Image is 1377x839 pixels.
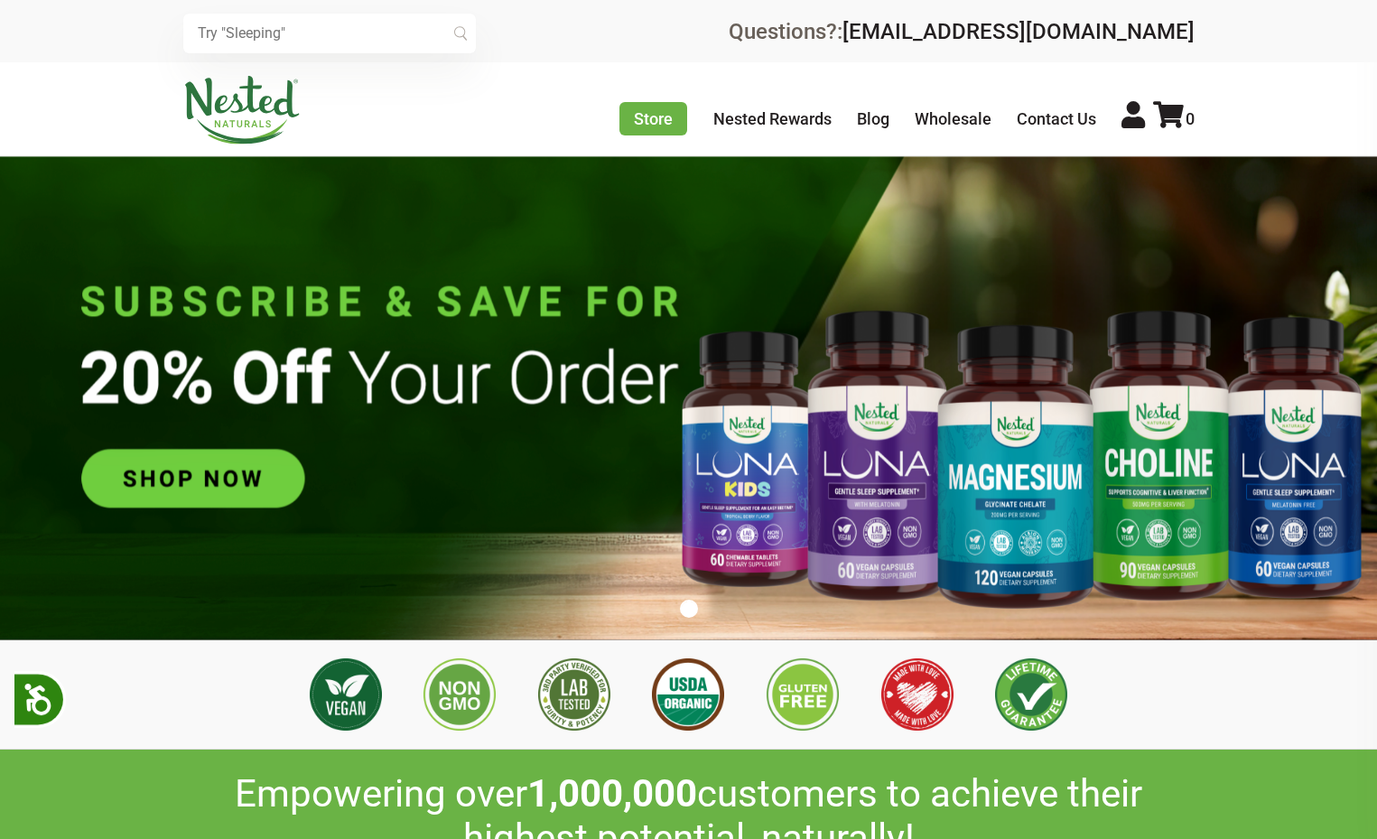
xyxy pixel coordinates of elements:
a: Store [619,102,687,135]
span: 0 [1186,109,1195,128]
a: Wholesale [915,109,991,128]
img: 3rd Party Lab Tested [538,658,610,731]
img: USDA Organic [652,658,724,731]
img: Gluten Free [767,658,839,731]
a: [EMAIL_ADDRESS][DOMAIN_NAME] [842,19,1195,44]
span: 1,000,000 [527,771,697,816]
input: Try "Sleeping" [183,14,476,53]
img: Non GMO [423,658,496,731]
img: Nested Naturals [183,76,301,144]
a: 0 [1153,109,1195,128]
button: 1 of 1 [680,600,698,618]
a: Blog [857,109,889,128]
img: Made with Love [881,658,954,731]
img: Vegan [310,658,382,731]
div: Questions?: [729,21,1195,42]
a: Nested Rewards [713,109,832,128]
a: Contact Us [1017,109,1096,128]
img: Lifetime Guarantee [995,658,1067,731]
